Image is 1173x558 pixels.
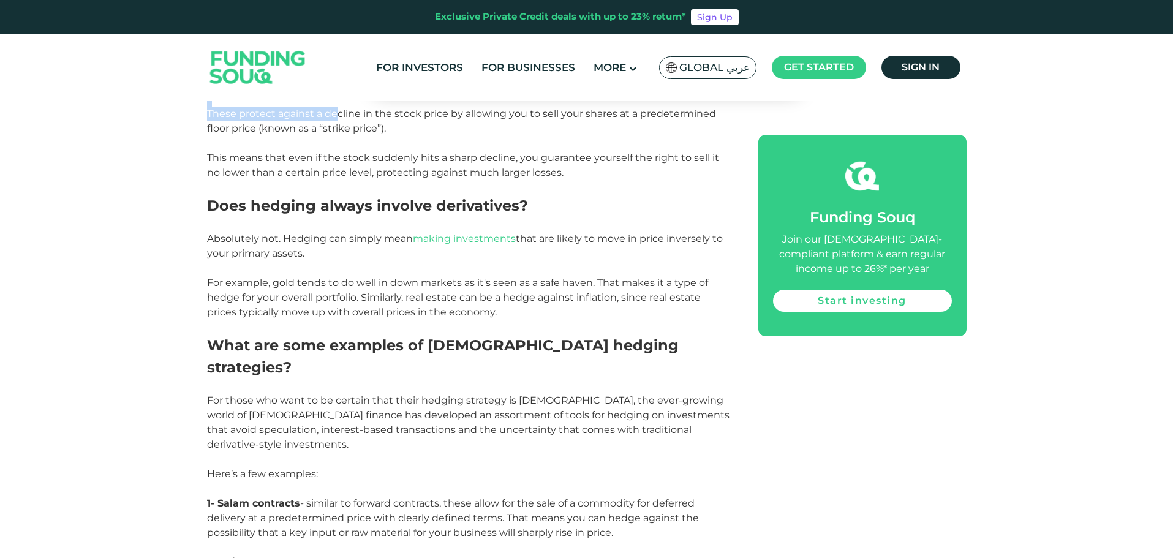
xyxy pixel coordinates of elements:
span: More [594,61,626,74]
a: For Investors [373,58,466,78]
span: Sign in [902,61,940,73]
span: What are some examples of [DEMOGRAPHIC_DATA] hedging strategies? [207,336,679,376]
a: Start investing [773,290,952,312]
img: SA Flag [666,62,677,73]
img: Logo [198,37,318,99]
a: making investments [413,233,516,244]
div: Join our [DEMOGRAPHIC_DATA]-compliant platform & earn regular income up to 26%* per year [773,232,952,276]
span: - similar to forward contracts, these allow for the sale of a commodity for deferred delivery at ... [207,497,699,538]
span: Funding Souq [810,208,915,226]
span: Does hedging always involve derivatives? [207,197,528,214]
img: fsicon [845,159,879,193]
a: Sign in [881,56,960,79]
a: Sign Up [691,9,739,25]
span: 1- Salam contracts [207,497,300,509]
span: For example, gold tends to do well in down markets as it's seen as a safe haven. That makes it a ... [207,277,708,318]
span: This means that even if the stock suddenly hits a sharp decline, you guarantee yourself the right... [207,152,719,178]
div: Exclusive Private Credit deals with up to 23% return* [435,10,686,24]
span: Here’s a few examples: [207,468,318,480]
span: Global عربي [679,61,750,75]
span: For those who want to be certain that their hedging strategy is [DEMOGRAPHIC_DATA], the ever-grow... [207,394,730,450]
span: Absolutely not. Hedging can simply mean that are likely to move in price inversely to your primar... [207,233,723,259]
span: Get started [784,61,854,73]
span: These protect against a decline in the stock price by allowing you to sell your shares at a prede... [207,108,716,134]
a: For Businesses [478,58,578,78]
